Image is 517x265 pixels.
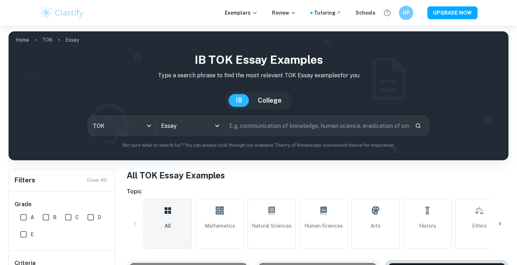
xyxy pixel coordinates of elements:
input: E.g. communication of knowledge, human science, eradication of smallpox... [224,116,409,136]
span: Ethics [472,222,487,230]
div: TOK [88,116,156,136]
span: D [98,213,101,221]
p: Review [272,9,296,17]
button: UPGRADE NOW [427,6,478,19]
button: Search [412,120,424,132]
button: IB [229,94,249,107]
span: E [31,230,34,238]
span: Human Sciences [304,222,343,230]
a: TOK [42,35,53,45]
span: History [419,222,436,230]
h6: Filters [15,175,35,185]
a: Schools [356,9,375,17]
p: Type a search phrase to find the most relevant TOK Essay examples for you [14,71,503,80]
a: Tutoring [314,9,341,17]
span: All [165,222,171,230]
h6: Topic [127,187,508,196]
span: B [53,213,57,221]
span: A [31,213,34,221]
span: Mathematics [205,222,235,230]
img: Clastify logo [39,6,85,20]
h6: Grade [15,200,110,209]
h1: IB TOK Essay examples [14,51,503,68]
p: Essay [65,36,79,44]
button: Help and Feedback [381,7,393,19]
p: Exemplars [225,9,258,17]
div: Essay [156,116,224,136]
a: Home [16,35,29,45]
p: Not sure what to search for? You can always look through our example Theory of Knowledge coursewo... [14,142,503,149]
span: Arts [371,222,380,230]
h1: All TOK Essay Examples [127,169,508,182]
span: C [75,213,79,221]
button: HP [399,6,413,20]
img: profile cover [9,31,508,160]
h6: HP [402,9,410,17]
button: College [251,94,289,107]
span: Natural Sciences [252,222,292,230]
